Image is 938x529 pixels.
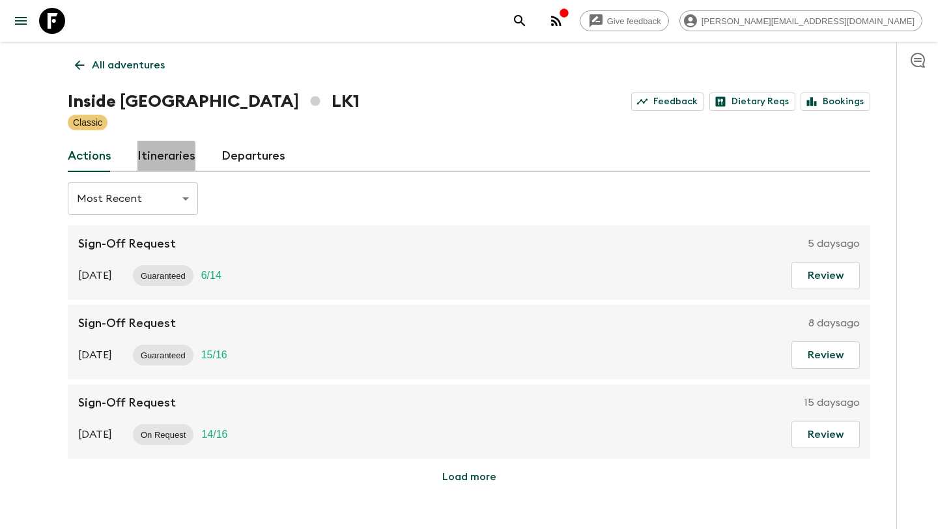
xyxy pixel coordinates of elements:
a: Dietary Reqs [709,93,795,111]
button: Review [791,341,860,369]
p: [DATE] [78,347,112,363]
a: Actions [68,141,111,172]
p: [DATE] [78,268,112,283]
p: Classic [73,116,102,129]
a: Itineraries [137,141,195,172]
p: [DATE] [78,427,112,442]
span: [PERSON_NAME][EMAIL_ADDRESS][DOMAIN_NAME] [694,16,922,26]
p: 8 days ago [808,315,860,331]
a: All adventures [68,52,172,78]
p: All adventures [92,57,165,73]
a: Feedback [631,93,704,111]
p: 6 / 14 [201,268,221,283]
button: Load more [388,464,550,490]
div: Most Recent [68,180,198,217]
span: Guaranteed [133,271,193,281]
span: Guaranteed [133,350,193,360]
div: Trip Fill [193,424,235,445]
p: 15 / 16 [201,347,227,363]
p: 15 days ago [804,395,860,410]
a: Bookings [801,93,870,111]
button: Review [791,421,860,448]
h1: Inside [GEOGRAPHIC_DATA] LK1 [68,89,360,115]
button: menu [8,8,34,34]
div: Trip Fill [193,345,235,365]
div: Trip Fill [193,265,229,286]
a: Give feedback [580,10,669,31]
p: Sign-Off Request [78,395,176,410]
span: On Request [133,430,193,440]
div: [PERSON_NAME][EMAIL_ADDRESS][DOMAIN_NAME] [679,10,922,31]
button: search adventures [507,8,533,34]
p: 5 days ago [808,236,860,251]
p: Sign-Off Request [78,236,176,251]
button: Review [791,262,860,289]
p: Load more [442,469,496,485]
p: 14 / 16 [201,427,227,442]
span: Give feedback [600,16,668,26]
p: Sign-Off Request [78,315,176,331]
a: Departures [221,141,285,172]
